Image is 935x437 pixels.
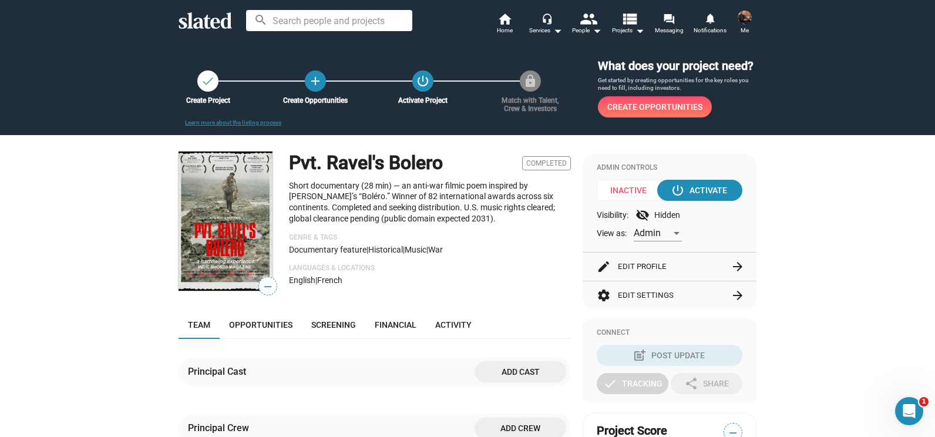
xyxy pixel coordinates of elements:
div: Activate [673,180,727,201]
button: Activate Project [412,70,433,92]
iframe: Intercom live chat [895,397,923,425]
p: Genre & Tags [289,233,571,243]
span: Completed [522,156,571,170]
button: Activate [657,180,742,201]
span: | [366,245,368,254]
button: Add cast [475,361,566,382]
span: Financial [375,320,416,330]
span: Inactive [597,180,668,201]
mat-icon: arrow_forward [731,288,745,302]
div: Activate Project [384,96,462,105]
span: Historical [368,245,403,254]
mat-icon: power_settings_new [671,183,685,197]
mat-icon: home [497,12,512,26]
span: Home [497,23,513,38]
img: Pvt. Ravel's Bolero [179,152,273,291]
span: Activity [435,320,472,330]
h3: What does your project need? [598,58,756,74]
button: JZ MurdockMe [731,8,759,39]
button: Edit Settings [597,281,742,310]
a: Opportunities [220,311,302,339]
span: Create Opportunities [607,96,702,117]
mat-icon: notifications [704,12,715,23]
mat-icon: arrow_forward [731,260,745,274]
span: Screening [311,320,356,330]
a: Create Opportunities [305,70,326,92]
mat-icon: share [684,377,698,391]
div: Services [529,23,562,38]
mat-icon: visibility_off [635,208,650,222]
mat-icon: add [308,74,322,88]
span: Notifications [694,23,727,38]
p: Get started by creating opportunities for the key roles you need to fill, including investors. [598,76,756,92]
span: Music [405,245,426,254]
span: View as: [597,228,627,239]
mat-icon: arrow_drop_down [590,23,604,38]
a: Screening [302,311,365,339]
mat-icon: power_settings_new [416,74,430,88]
a: Messaging [648,12,690,38]
div: Post Update [635,345,705,366]
a: Team [179,311,220,339]
h1: Pvt. Ravel's Bolero [289,150,443,176]
button: Services [525,12,566,38]
button: Tracking [597,373,668,394]
span: Me [741,23,749,38]
a: Home [484,12,525,38]
div: Create Opportunities [277,96,354,105]
a: Notifications [690,12,731,38]
span: Messaging [655,23,684,38]
mat-icon: forum [663,13,674,24]
span: War [428,245,443,254]
mat-icon: edit [597,260,611,274]
span: Admin [634,227,661,238]
span: 1 [919,397,929,406]
mat-icon: check [201,74,215,88]
span: | [315,275,317,285]
span: Projects [612,23,644,38]
div: Tracking [603,373,662,394]
button: Edit Profile [597,253,742,281]
input: Search people and projects [246,10,412,31]
button: Projects [607,12,648,38]
p: Short documentary (28 min) — an anti-war filmic poem inspired by [PERSON_NAME]’s “Boléro.” Winner... [289,180,571,224]
span: | [426,245,428,254]
div: People [572,23,601,38]
button: People [566,12,607,38]
span: | [403,245,405,254]
span: Team [188,320,210,330]
div: Create Project [169,96,247,105]
mat-icon: arrow_drop_down [633,23,647,38]
span: Documentary feature [289,245,366,254]
span: Add cast [484,361,557,382]
div: Admin Controls [597,163,742,173]
div: Principal Crew [188,422,254,434]
mat-icon: post_add [633,348,647,362]
span: Opportunities [229,320,292,330]
mat-icon: settings [597,288,611,302]
span: English [289,275,315,285]
a: Activity [426,311,481,339]
button: Post Update [597,345,742,366]
mat-icon: headset_mic [542,13,552,23]
mat-icon: arrow_drop_down [550,23,564,38]
div: Visibility: Hidden [597,208,742,222]
div: Principal Cast [188,365,251,378]
a: Financial [365,311,426,339]
span: — [259,279,277,294]
mat-icon: people [580,10,597,27]
mat-icon: view_list [621,10,638,27]
button: Share [671,373,742,394]
img: JZ Murdock [738,11,752,25]
p: Languages & Locations [289,264,571,273]
div: Connect [597,328,742,338]
span: French [317,275,342,285]
div: Share [684,373,729,394]
a: Create Opportunities [598,96,712,117]
mat-icon: check [603,377,617,391]
a: Learn more about the listing process [185,119,281,126]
